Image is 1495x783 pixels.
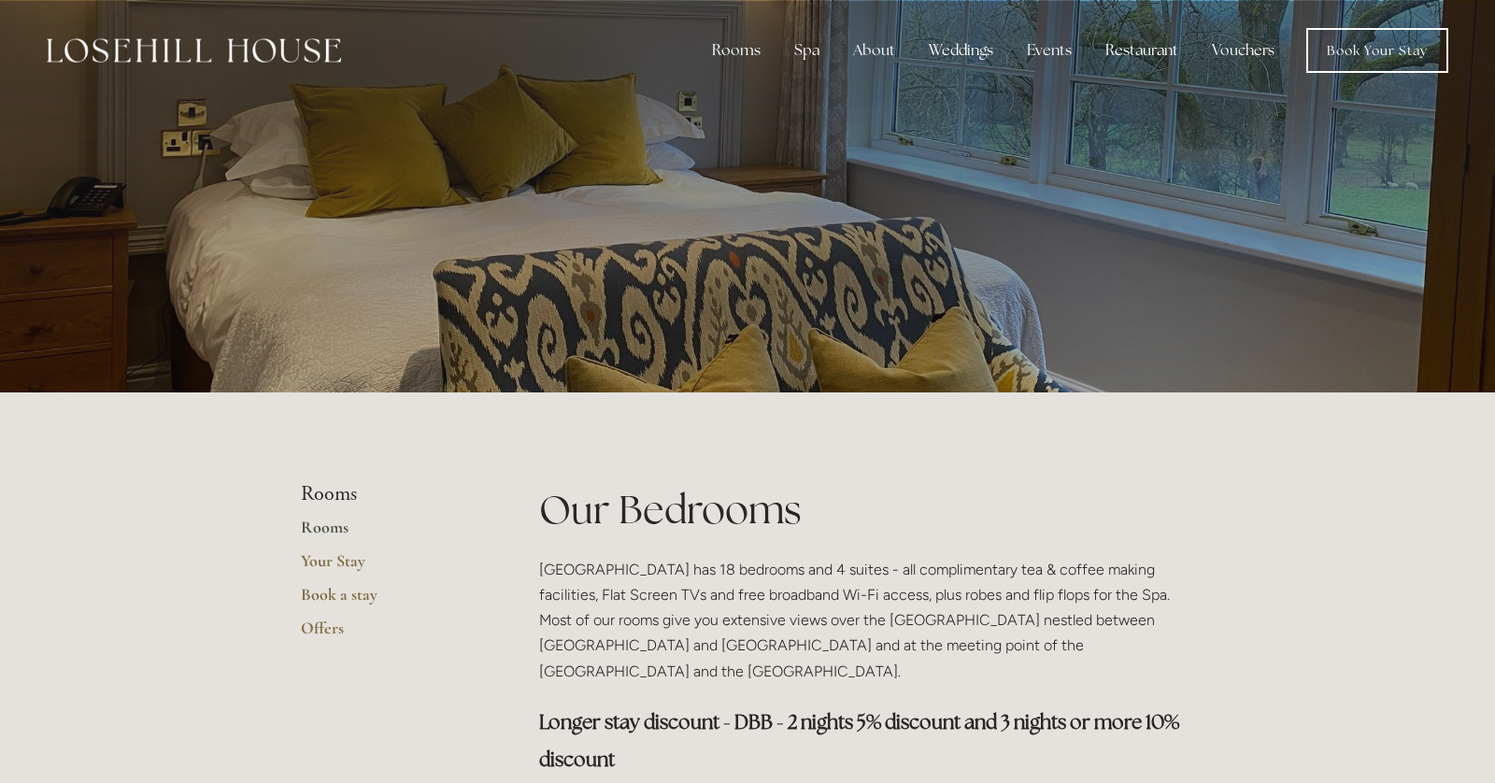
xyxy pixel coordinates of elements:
[838,32,910,69] div: About
[914,32,1008,69] div: Weddings
[539,482,1194,537] h1: Our Bedrooms
[697,32,776,69] div: Rooms
[301,618,479,651] a: Offers
[301,550,479,584] a: Your Stay
[1090,32,1193,69] div: Restaurant
[301,584,479,618] a: Book a stay
[301,517,479,550] a: Rooms
[539,557,1194,684] p: [GEOGRAPHIC_DATA] has 18 bedrooms and 4 suites - all complimentary tea & coffee making facilities...
[301,482,479,506] li: Rooms
[539,709,1183,772] strong: Longer stay discount - DBB - 2 nights 5% discount and 3 nights or more 10% discount
[47,38,341,63] img: Losehill House
[1197,32,1289,69] a: Vouchers
[1306,28,1448,73] a: Book Your Stay
[1012,32,1087,69] div: Events
[779,32,834,69] div: Spa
